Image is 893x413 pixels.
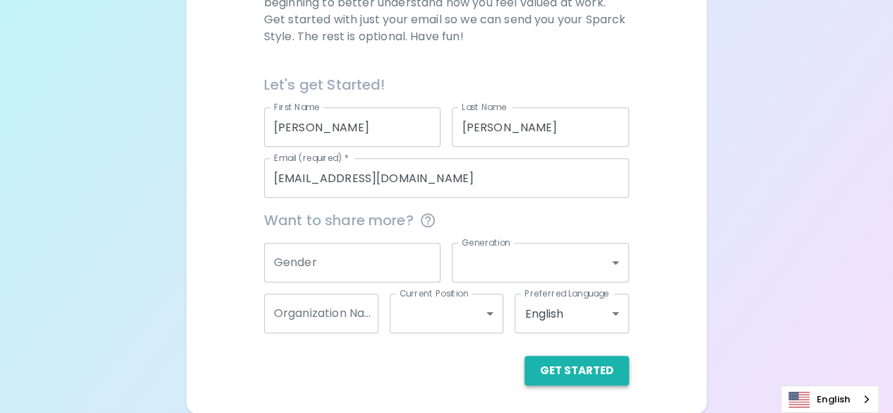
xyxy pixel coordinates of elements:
button: Get Started [525,356,629,385]
label: Preferred Language [525,287,609,299]
aside: Language selected: English [781,385,879,413]
label: Generation [462,237,510,249]
label: Current Position [400,287,468,299]
div: English [515,294,629,333]
span: Want to share more? [264,209,629,232]
label: First Name [274,101,320,113]
label: Last Name [462,101,506,113]
label: Email (required) [274,152,349,164]
a: English [781,386,878,412]
h6: Let's get Started! [264,73,629,96]
svg: This information is completely confidential and only used for aggregated appreciation studies at ... [419,212,436,229]
div: Language [781,385,879,413]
